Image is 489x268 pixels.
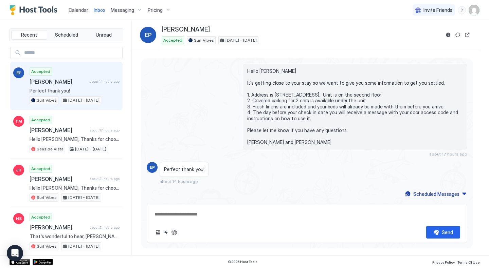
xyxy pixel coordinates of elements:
[21,32,37,38] span: Recent
[432,260,455,264] span: Privacy Policy
[7,245,23,261] div: Open Intercom Messenger
[90,128,120,132] span: about 17 hours ago
[225,37,257,43] span: [DATE] - [DATE]
[86,30,122,40] button: Unread
[68,97,99,103] span: [DATE] - [DATE]
[31,68,50,75] span: Accepted
[94,6,105,14] a: Inbox
[37,243,57,249] span: Surf Vibes
[150,164,155,170] span: EP
[30,88,120,94] span: Perfect thank you!
[89,79,120,84] span: about 14 hours ago
[111,7,134,13] span: Messaging
[162,228,170,236] button: Quick reply
[162,26,210,34] span: [PERSON_NAME]
[469,5,479,16] div: User profile
[68,194,99,201] span: [DATE] - [DATE]
[16,70,21,76] span: EP
[75,146,106,152] span: [DATE] - [DATE]
[33,259,53,265] a: Google Play Store
[10,28,123,41] div: tab-group
[10,259,30,265] a: App Store
[37,97,57,103] span: Surf Vibes
[444,31,452,39] button: Reservation information
[69,7,88,13] span: Calendar
[10,5,60,15] a: Host Tools Logo
[55,32,78,38] span: Scheduled
[15,118,22,124] span: TM
[30,185,120,191] span: Hello [PERSON_NAME], Thanks for choosing to stay at our place! We are sure you will love it. We w...
[413,190,459,198] div: Scheduled Messages
[94,7,105,13] span: Inbox
[432,258,455,265] a: Privacy Policy
[68,243,99,249] span: [DATE] - [DATE]
[404,189,467,199] button: Scheduled Messages
[37,146,64,152] span: Seaside Vista
[145,31,152,39] span: EP
[457,258,479,265] a: Terms Of Use
[423,7,452,13] span: Invite Friends
[458,6,466,14] div: menu
[30,136,120,142] span: Hello [PERSON_NAME], Thanks for choosing to stay at our place! We are sure you will love it. We w...
[30,176,87,182] span: [PERSON_NAME]
[31,214,50,220] span: Accepted
[457,260,479,264] span: Terms Of Use
[16,167,21,173] span: JH
[30,127,87,133] span: [PERSON_NAME]
[16,215,22,222] span: HS
[30,78,87,85] span: [PERSON_NAME]
[69,6,88,14] a: Calendar
[454,31,462,39] button: Sync reservation
[30,224,87,231] span: [PERSON_NAME]
[426,226,460,239] button: Send
[21,47,122,59] input: Input Field
[148,7,163,13] span: Pricing
[247,68,463,145] span: Hello [PERSON_NAME] It's getting close to your stay so we want to give you some information to ge...
[90,177,120,181] span: about 21 hours ago
[154,228,162,236] button: Upload image
[194,37,214,43] span: Surf Vibes
[160,179,198,184] span: about 14 hours ago
[49,30,85,40] button: Scheduled
[164,166,204,172] span: Perfect thank you!
[96,32,112,38] span: Unread
[463,31,471,39] button: Open reservation
[31,166,50,172] span: Accepted
[90,225,120,230] span: about 21 hours ago
[170,228,178,236] button: ChatGPT Auto Reply
[228,260,257,264] span: © 2025 Host Tools
[429,151,467,157] span: about 17 hours ago
[37,194,57,201] span: Surf Vibes
[31,117,50,123] span: Accepted
[442,229,453,236] div: Send
[11,30,47,40] button: Recent
[30,233,120,240] span: That's wonderful to hear, [PERSON_NAME]! I'm glad everything is going well for you. If you need a...
[163,37,182,43] span: Accepted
